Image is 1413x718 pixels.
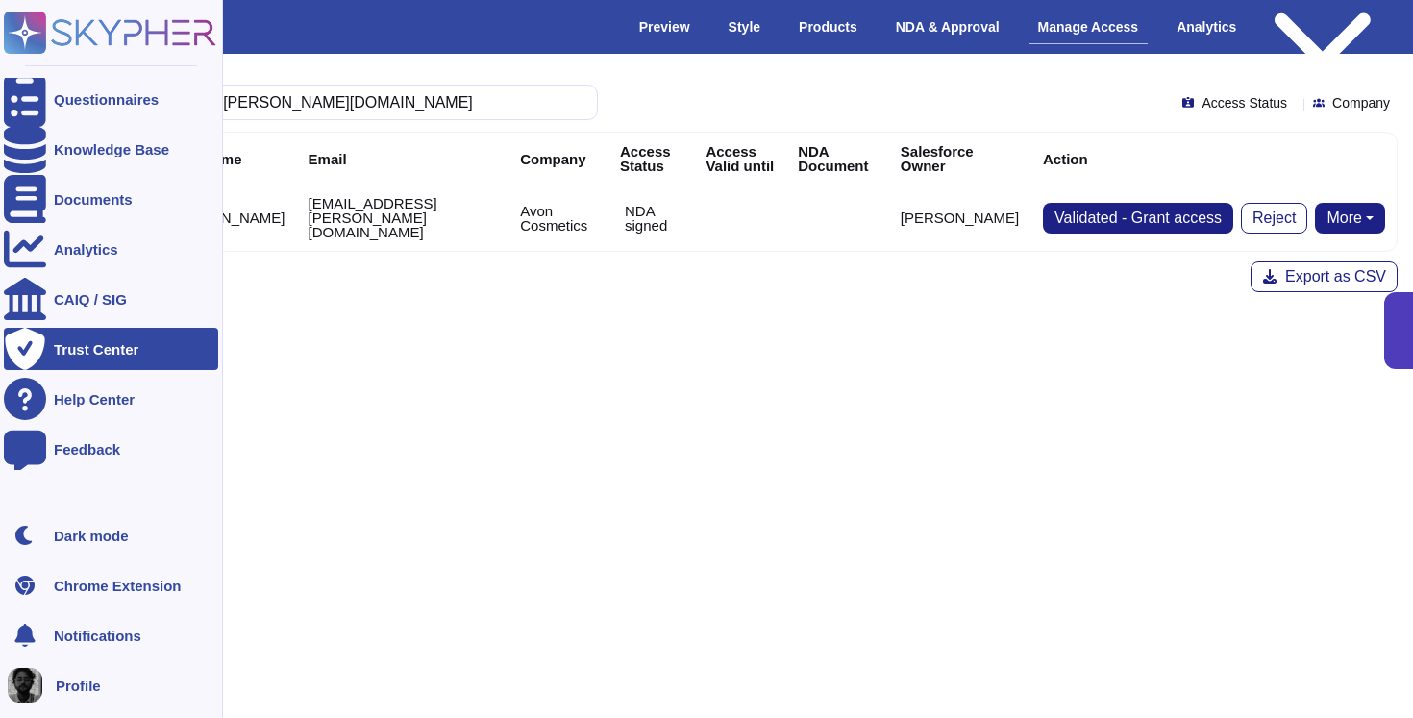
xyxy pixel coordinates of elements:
[297,185,509,251] td: [EMAIL_ADDRESS][PERSON_NAME][DOMAIN_NAME]
[1252,210,1296,226] span: Reject
[4,564,218,607] a: Chrome Extension
[4,664,56,706] button: user
[1285,269,1386,285] span: Export as CSV
[625,204,682,233] p: NDA signed
[1202,96,1287,110] span: Access Status
[155,133,296,185] th: User Name
[4,278,218,320] a: CAIQ / SIG
[54,392,135,407] div: Help Center
[4,378,218,420] a: Help Center
[1031,133,1397,185] th: Action
[54,292,127,307] div: CAIQ / SIG
[789,11,867,43] div: Products
[54,192,133,207] div: Documents
[54,242,118,257] div: Analytics
[719,11,770,43] div: Style
[889,133,1031,185] th: Salesforce Owner
[54,629,141,643] span: Notifications
[1251,261,1398,292] button: Export as CSV
[4,128,218,170] a: Knowledge Base
[76,86,578,119] input: Search by keywords
[786,133,889,185] th: NDA Document
[297,133,509,185] th: Email
[155,185,296,251] td: [PERSON_NAME]
[54,529,129,543] div: Dark mode
[1054,210,1222,226] span: Validated - Grant access
[54,442,120,457] div: Feedback
[889,185,1031,251] td: [PERSON_NAME]
[1332,96,1390,110] span: Company
[1241,203,1307,234] button: Reject
[1315,203,1385,234] button: More
[1167,11,1246,43] div: Analytics
[4,328,218,370] a: Trust Center
[886,11,1009,43] div: NDA & Approval
[56,679,101,693] span: Profile
[8,668,42,703] img: user
[508,133,608,185] th: Company
[54,142,169,157] div: Knowledge Base
[1029,11,1149,44] div: Manage Access
[694,133,786,185] th: Access Valid until
[54,579,182,593] div: Chrome Extension
[630,11,700,43] div: Preview
[4,228,218,270] a: Analytics
[1043,203,1233,234] button: Validated - Grant access
[4,78,218,120] a: Questionnaires
[4,178,218,220] a: Documents
[54,92,159,107] div: Questionnaires
[54,342,138,357] div: Trust Center
[4,428,218,470] a: Feedback
[608,133,694,185] th: Access Status
[508,185,608,251] td: Avon Cosmetics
